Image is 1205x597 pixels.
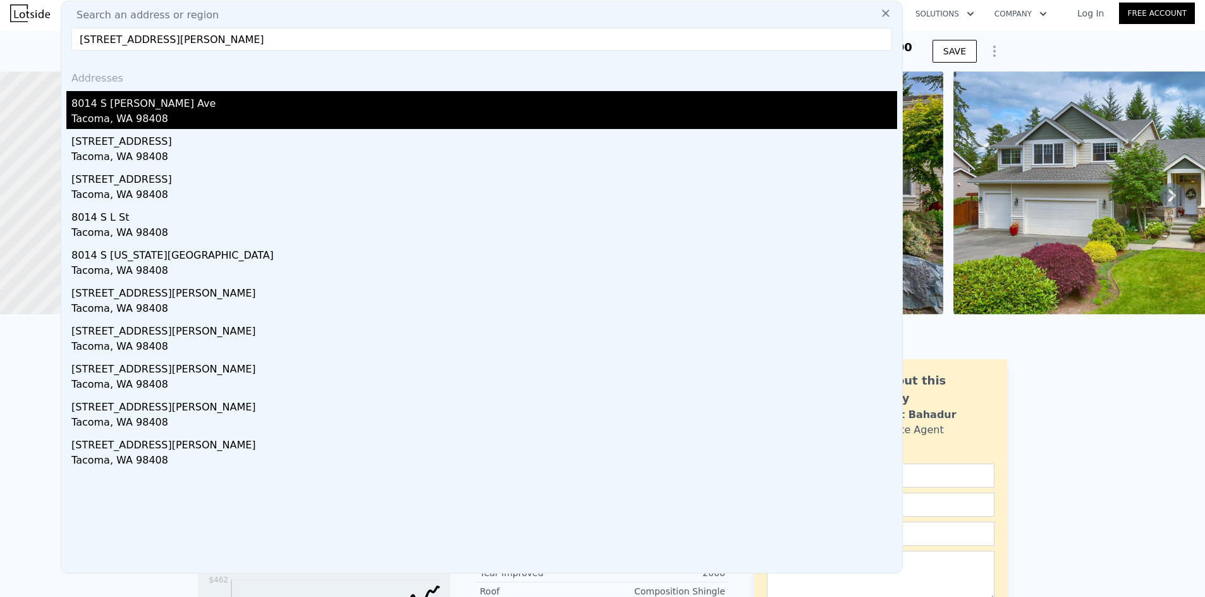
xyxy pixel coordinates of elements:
[71,263,897,281] div: Tacoma, WA 98408
[209,575,228,584] tspan: $462
[66,61,897,91] div: Addresses
[71,167,897,187] div: [STREET_ADDRESS]
[71,129,897,149] div: [STREET_ADDRESS]
[71,149,897,167] div: Tacoma, WA 98408
[71,415,897,433] div: Tacoma, WA 98408
[71,395,897,415] div: [STREET_ADDRESS][PERSON_NAME]
[933,40,977,63] button: SAVE
[71,187,897,205] div: Tacoma, WA 98408
[71,357,897,377] div: [STREET_ADDRESS][PERSON_NAME]
[905,3,984,25] button: Solutions
[71,91,897,111] div: 8014 S [PERSON_NAME] Ave
[71,301,897,319] div: Tacoma, WA 98408
[71,433,897,453] div: [STREET_ADDRESS][PERSON_NAME]
[71,225,897,243] div: Tacoma, WA 98408
[71,377,897,395] div: Tacoma, WA 98408
[71,205,897,225] div: 8014 S L St
[71,281,897,301] div: [STREET_ADDRESS][PERSON_NAME]
[71,111,897,129] div: Tacoma, WA 98408
[66,8,219,23] span: Search an address or region
[71,319,897,339] div: [STREET_ADDRESS][PERSON_NAME]
[10,4,50,22] img: Lotside
[71,243,897,263] div: 8014 S [US_STATE][GEOGRAPHIC_DATA]
[853,372,994,407] div: Ask about this property
[1062,7,1119,20] a: Log In
[71,453,897,471] div: Tacoma, WA 98408
[71,339,897,357] div: Tacoma, WA 98408
[984,3,1057,25] button: Company
[853,407,957,422] div: Siddhant Bahadur
[1119,3,1195,24] a: Free Account
[71,28,892,51] input: Enter an address, city, region, neighborhood or zip code
[982,39,1007,64] button: Show Options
